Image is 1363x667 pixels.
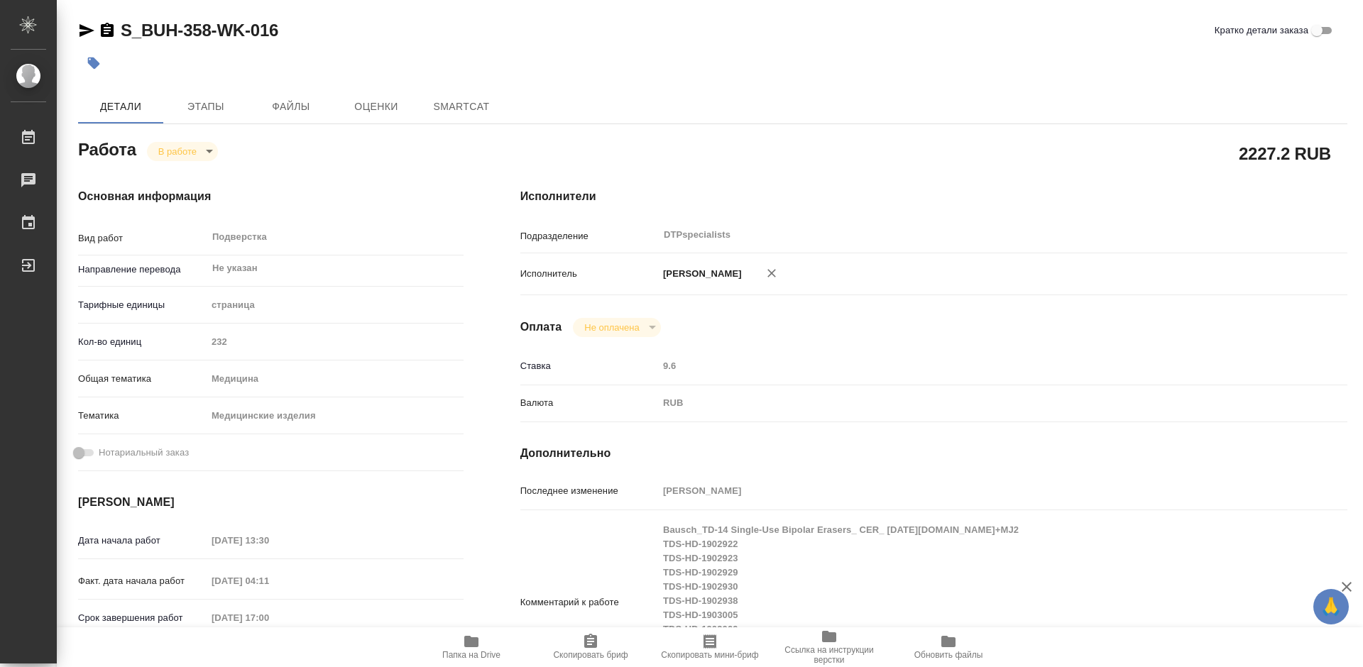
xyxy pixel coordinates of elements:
[207,404,464,428] div: Медицинские изделия
[207,331,464,352] input: Пустое поле
[520,445,1347,462] h4: Дополнительно
[78,298,207,312] p: Тарифные единицы
[658,391,1279,415] div: RUB
[121,21,278,40] a: S_BUH-358-WK-016
[154,145,201,158] button: В работе
[520,229,658,243] p: Подразделение
[207,570,331,591] input: Пустое поле
[207,293,464,317] div: страница
[1215,23,1308,38] span: Кратко детали заказа
[99,22,116,39] button: Скопировать ссылку
[78,534,207,548] p: Дата начала работ
[78,335,207,349] p: Кол-во единиц
[520,267,658,281] p: Исполнитель
[573,318,660,337] div: В работе
[770,627,889,667] button: Ссылка на инструкции верстки
[78,263,207,277] p: Направление перевода
[78,231,207,246] p: Вид работ
[658,480,1279,501] input: Пустое поле
[580,321,643,333] button: Не оплачена
[756,258,787,289] button: Удалить исполнителя
[99,446,189,460] span: Нотариальный заказ
[442,650,500,660] span: Папка на Drive
[427,98,496,116] span: SmartCat
[1319,592,1343,622] span: 🙏
[147,142,218,161] div: В работе
[78,372,207,386] p: Общая тематика
[78,22,95,39] button: Скопировать ссылку для ЯМессенджера
[78,409,207,423] p: Тематика
[520,595,658,610] p: Комментарий к работе
[520,188,1347,205] h4: Исполнители
[531,627,650,667] button: Скопировать бриф
[520,396,658,410] p: Валюта
[207,530,331,551] input: Пустое поле
[778,645,880,665] span: Ссылка на инструкции верстки
[914,650,983,660] span: Обновить файлы
[553,650,628,660] span: Скопировать бриф
[889,627,1008,667] button: Обновить файлы
[78,611,207,625] p: Срок завершения работ
[658,267,742,281] p: [PERSON_NAME]
[412,627,531,667] button: Папка на Drive
[257,98,325,116] span: Файлы
[1313,589,1349,624] button: 🙏
[650,627,770,667] button: Скопировать мини-бриф
[520,359,658,373] p: Ставка
[78,136,136,161] h2: Работа
[78,494,464,511] h4: [PERSON_NAME]
[658,355,1279,376] input: Пустое поле
[78,188,464,205] h4: Основная информация
[207,367,464,391] div: Медицина
[78,48,109,79] button: Добавить тэг
[342,98,410,116] span: Оценки
[661,650,758,660] span: Скопировать мини-бриф
[87,98,155,116] span: Детали
[172,98,240,116] span: Этапы
[520,319,562,336] h4: Оплата
[1239,141,1331,165] h2: 2227.2 RUB
[207,607,331,628] input: Пустое поле
[520,484,658,498] p: Последнее изменение
[78,574,207,588] p: Факт. дата начала работ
